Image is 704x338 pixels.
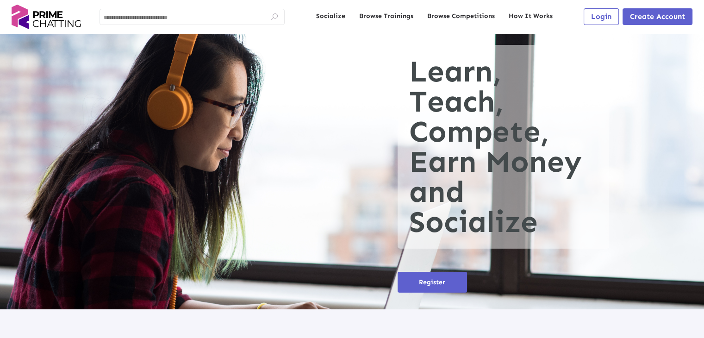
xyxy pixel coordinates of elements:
a: Browse Competitions [427,12,495,21]
button: Create Account [623,8,692,25]
img: logo [12,5,81,29]
a: Socialize [316,12,345,21]
button: Login [584,8,619,25]
span: Login [591,12,611,21]
a: Browse Trainings [359,12,413,21]
span: Create Account [630,12,685,21]
button: Register [398,272,467,293]
a: How It Works [509,12,553,21]
span: Register [419,278,445,286]
h1: Learn, Teach, Compete, Earn Money and Socialize [398,45,609,249]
